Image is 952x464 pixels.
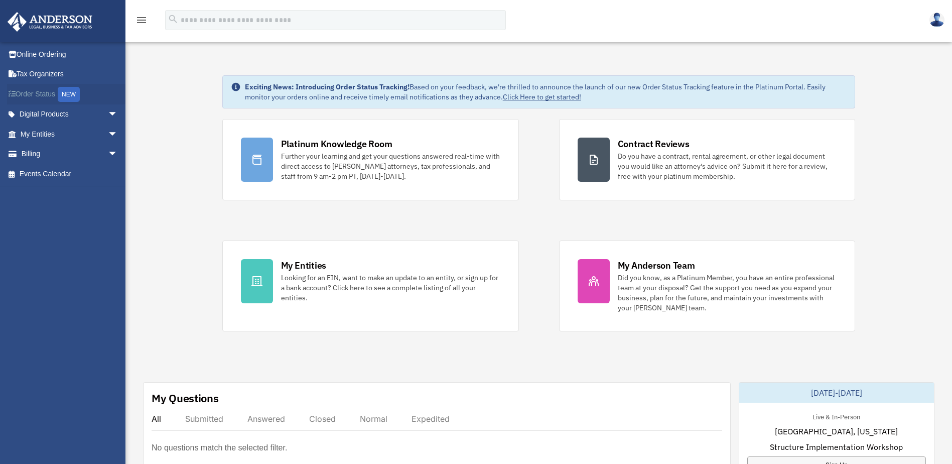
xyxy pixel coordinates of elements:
img: User Pic [929,13,944,27]
div: Expedited [412,414,450,424]
div: Contract Reviews [618,138,690,150]
div: Looking for an EIN, want to make an update to an entity, or sign up for a bank account? Click her... [281,273,500,303]
a: Platinum Knowledge Room Further your learning and get your questions answered real-time with dire... [222,119,519,200]
div: Further your learning and get your questions answered real-time with direct access to [PERSON_NAM... [281,151,500,181]
span: arrow_drop_down [108,144,128,165]
a: Click Here to get started! [503,92,581,101]
div: Do you have a contract, rental agreement, or other legal document you would like an attorney's ad... [618,151,837,181]
a: Digital Productsarrow_drop_down [7,104,133,125]
div: Closed [309,414,336,424]
div: My Anderson Team [618,259,695,272]
a: My Anderson Team Did you know, as a Platinum Member, you have an entire professional team at your... [559,241,856,331]
a: Online Ordering [7,44,133,64]
div: Did you know, as a Platinum Member, you have an entire professional team at your disposal? Get th... [618,273,837,313]
div: My Questions [152,391,219,406]
a: My Entitiesarrow_drop_down [7,124,133,144]
div: Normal [360,414,387,424]
div: Live & In-Person [804,411,868,421]
i: search [168,14,179,25]
span: [GEOGRAPHIC_DATA], [US_STATE] [775,425,898,437]
a: Billingarrow_drop_down [7,144,133,164]
div: NEW [58,87,80,102]
span: arrow_drop_down [108,124,128,145]
span: arrow_drop_down [108,104,128,125]
span: Structure Implementation Workshop [770,441,903,453]
strong: Exciting News: Introducing Order Status Tracking! [245,82,410,91]
a: menu [135,18,148,26]
img: Anderson Advisors Platinum Portal [5,12,95,32]
a: Events Calendar [7,164,133,184]
a: Order StatusNEW [7,84,133,104]
a: Tax Organizers [7,64,133,84]
i: menu [135,14,148,26]
div: Based on your feedback, we're thrilled to announce the launch of our new Order Status Tracking fe... [245,82,847,102]
div: My Entities [281,259,326,272]
div: Submitted [185,414,223,424]
div: All [152,414,161,424]
div: Platinum Knowledge Room [281,138,392,150]
div: [DATE]-[DATE] [739,383,934,403]
a: My Entities Looking for an EIN, want to make an update to an entity, or sign up for a bank accoun... [222,241,519,331]
div: Answered [247,414,285,424]
a: Contract Reviews Do you have a contract, rental agreement, or other legal document you would like... [559,119,856,200]
p: No questions match the selected filter. [152,441,287,455]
